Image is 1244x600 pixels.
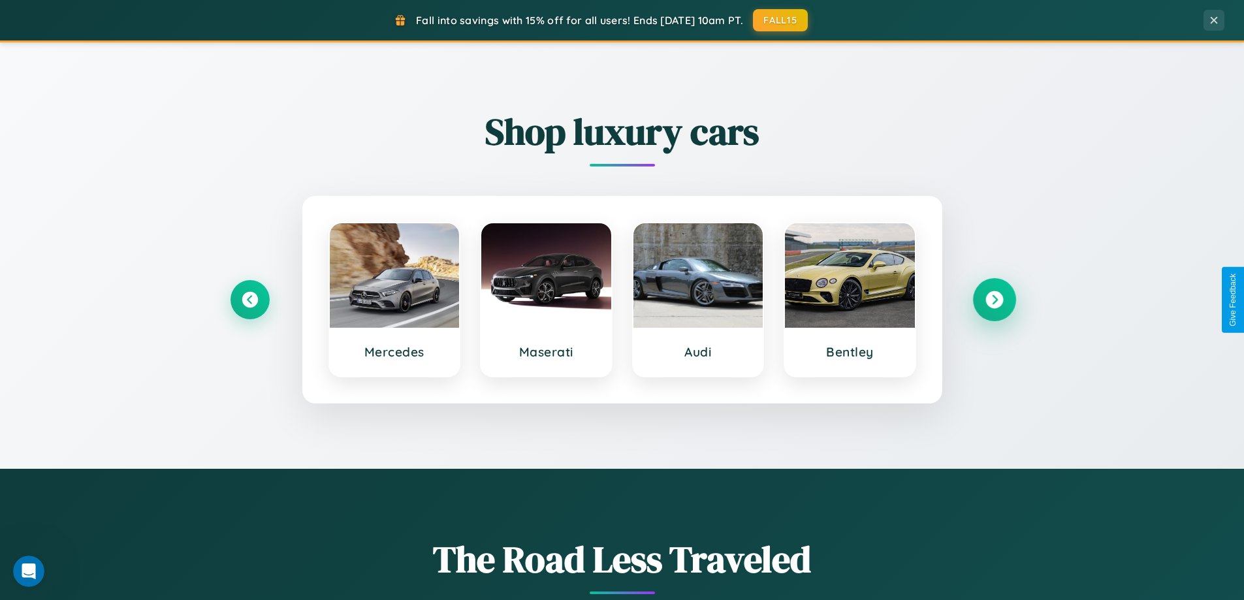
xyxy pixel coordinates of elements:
h2: Shop luxury cars [231,106,1014,157]
h3: Mercedes [343,344,447,360]
button: FALL15 [753,9,808,31]
h1: The Road Less Traveled [231,534,1014,584]
iframe: Intercom live chat [13,556,44,587]
h3: Audi [646,344,750,360]
h3: Bentley [798,344,902,360]
div: Give Feedback [1228,274,1237,326]
span: Fall into savings with 15% off for all users! Ends [DATE] 10am PT. [416,14,743,27]
h3: Maserati [494,344,598,360]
